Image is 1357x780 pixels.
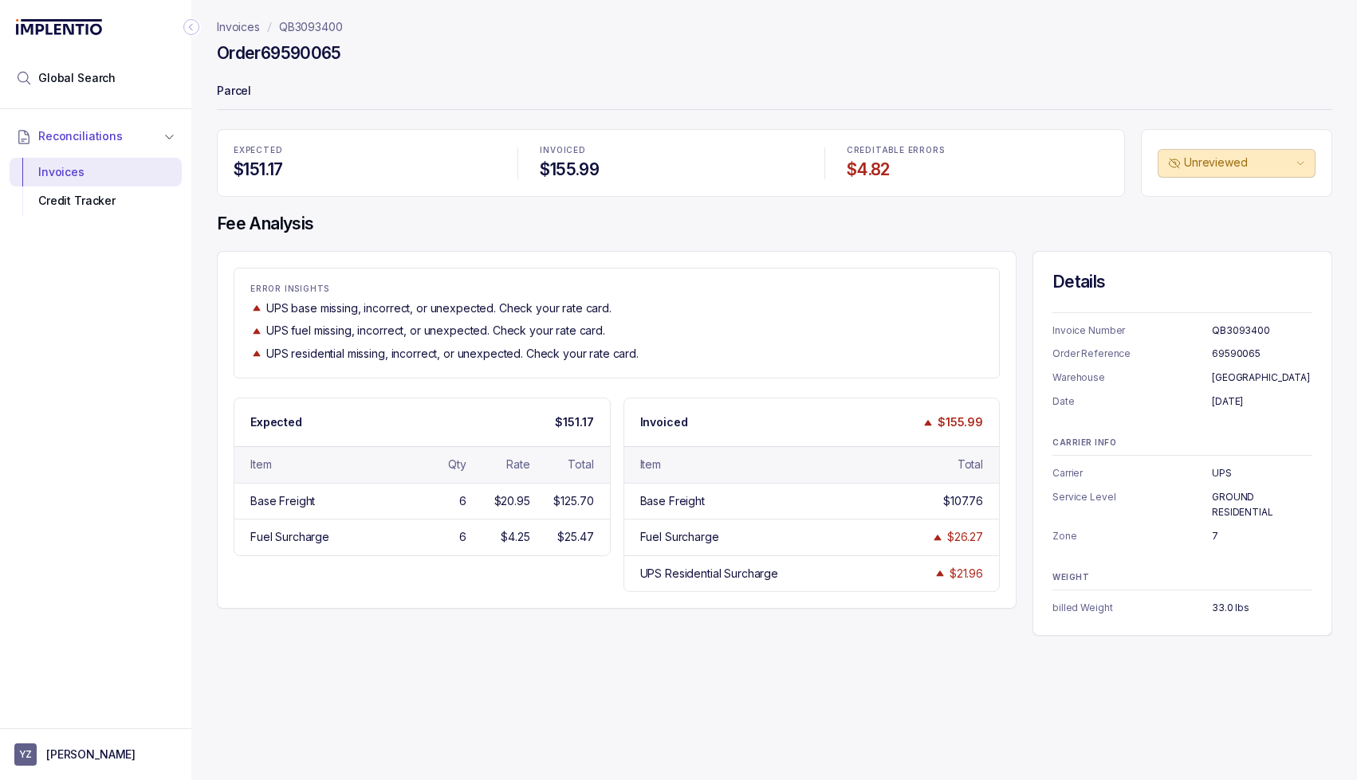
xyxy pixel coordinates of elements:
[38,70,116,86] span: Global Search
[540,146,801,155] p: INVOICED
[266,323,605,339] p: UPS fuel missing, incorrect, or unexpected. Check your rate card.
[14,743,37,766] span: User initials
[38,128,123,144] span: Reconciliations
[922,417,934,429] img: trend image
[640,566,779,582] div: UPS Residential Surcharge
[46,747,136,762] p: [PERSON_NAME]
[938,414,983,430] p: $155.99
[1052,346,1212,362] p: Order Reference
[1184,155,1292,171] p: Unreviewed
[1158,149,1316,178] button: Unreviewed
[1052,271,1312,293] h4: Details
[1212,394,1312,410] p: [DATE]
[540,159,801,181] h4: $155.99
[506,457,529,472] div: Rate
[553,493,593,509] div: $125.70
[459,529,466,545] div: 6
[22,158,169,186] div: Invoices
[279,19,343,35] a: QB3093400
[555,414,593,430] p: $151.17
[250,414,302,430] p: Expected
[1052,323,1312,410] ul: Information Summary
[217,213,1332,235] h4: Fee Analysis
[1052,528,1212,544] p: Zone
[217,42,341,65] h4: Order 69590065
[250,325,263,337] img: trend image
[14,743,177,766] button: User initials[PERSON_NAME]
[459,493,466,509] div: 6
[640,493,705,509] div: Base Freight
[640,529,719,545] div: Fuel Surcharge
[1212,370,1312,386] p: [GEOGRAPHIC_DATA]
[250,457,271,472] div: Item
[1212,600,1312,616] p: 33.0 lbs
[10,155,182,219] div: Reconciliations
[1052,573,1312,582] p: WEIGHT
[494,493,530,509] div: $20.95
[217,19,343,35] nav: breadcrumb
[250,347,263,359] img: trend image
[931,531,944,543] img: trend image
[448,457,466,472] div: Qty
[1212,489,1312,520] p: GROUND RESIDENTIAL
[1212,346,1312,362] p: 69590065
[250,284,983,294] p: ERROR INSIGHTS
[234,159,495,181] h4: $151.17
[266,346,639,362] p: UPS residential missing, incorrect, or unexpected. Check your rate card.
[501,529,529,545] div: $4.25
[847,159,1108,181] h4: $4.82
[182,18,201,37] div: Collapse Icon
[950,566,983,582] div: $21.96
[847,146,1108,155] p: CREDITABLE ERRORS
[217,76,1332,108] p: Parcel
[947,529,983,545] div: $26.27
[1052,438,1312,448] p: CARRIER INFO
[943,493,983,509] div: $107.76
[266,300,612,316] p: UPS base missing, incorrect, or unexpected. Check your rate card.
[557,529,593,545] div: $25.47
[1052,370,1212,386] p: Warehouse
[1212,323,1312,339] p: QB3093400
[1052,465,1312,544] ul: Information Summary
[10,119,182,154] button: Reconciliations
[1052,394,1212,410] p: Date
[640,414,688,430] p: Invoiced
[1212,465,1312,481] p: UPS
[1052,600,1312,616] ul: Information Summary
[1052,600,1212,616] p: billed Weight
[1052,323,1212,339] p: Invoice Number
[640,457,661,472] div: Item
[250,529,329,545] div: Fuel Surcharge
[934,567,946,579] img: trend image
[1212,528,1312,544] p: 7
[234,146,495,155] p: EXPECTED
[250,302,263,314] img: trend image
[1052,465,1212,481] p: Carrier
[217,19,260,35] a: Invoices
[568,457,593,472] div: Total
[1052,489,1212,520] p: Service Level
[958,457,983,472] div: Total
[22,186,169,215] div: Credit Tracker
[250,493,315,509] div: Base Freight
